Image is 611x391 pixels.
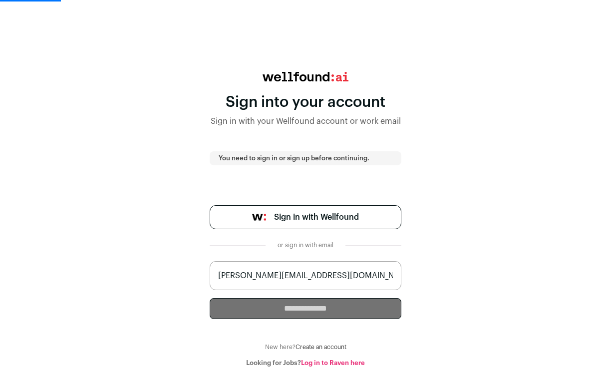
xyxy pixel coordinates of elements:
[210,261,401,290] input: name@work-email.com
[219,154,392,162] p: You need to sign in or sign up before continuing.
[210,93,401,111] div: Sign into your account
[210,359,401,367] div: Looking for Jobs?
[296,344,346,350] a: Create an account
[210,343,401,351] div: New here?
[252,214,266,221] img: wellfound-symbol-flush-black-fb3c872781a75f747ccb3a119075da62bfe97bd399995f84a933054e44a575c4.png
[263,72,348,81] img: wellfound:ai
[274,211,359,223] span: Sign in with Wellfound
[210,115,401,127] div: Sign in with your Wellfound account or work email
[210,205,401,229] a: Sign in with Wellfound
[301,360,365,366] a: Log in to Raven here
[274,241,337,249] div: or sign in with email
